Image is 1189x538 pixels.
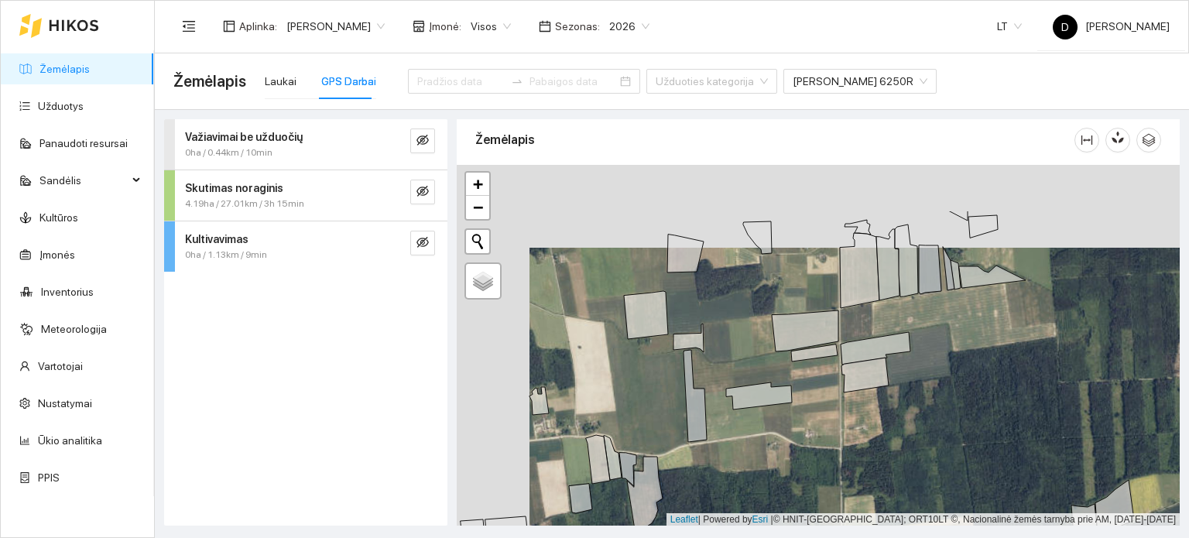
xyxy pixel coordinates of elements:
span: shop [413,20,425,33]
button: column-width [1074,128,1099,152]
div: GPS Darbai [321,73,376,90]
span: Visos [471,15,511,38]
span: to [511,75,523,87]
span: Sezonas : [555,18,600,35]
span: | [771,514,773,525]
span: eye-invisible [416,185,429,200]
span: Žemėlapis [173,69,246,94]
span: Įmonė : [429,18,461,35]
span: layout [223,20,235,33]
button: eye-invisible [410,129,435,153]
a: PPIS [38,471,60,484]
a: Zoom out [466,196,489,219]
span: swap-right [511,75,523,87]
div: Kultivavimas0ha / 1.13km / 9mineye-invisible [164,221,447,272]
strong: Skutimas noraginis [185,182,283,194]
span: 0ha / 0.44km / 10min [185,146,272,160]
a: Zoom in [466,173,489,196]
a: Nustatymai [38,397,92,409]
a: Leaflet [670,514,698,525]
a: Layers [466,264,500,298]
a: Panaudoti resursai [39,137,128,149]
input: Pradžios data [417,73,505,90]
a: Įmonės [39,248,75,261]
a: Esri [752,514,769,525]
div: Skutimas noraginis4.19ha / 27.01km / 3h 15mineye-invisible [164,170,447,221]
span: column-width [1075,134,1098,146]
a: Inventorius [41,286,94,298]
span: calendar [539,20,551,33]
div: | Powered by © HNIT-[GEOGRAPHIC_DATA]; ORT10LT ©, Nacionalinė žemės tarnyba prie AM, [DATE]-[DATE] [666,513,1180,526]
span: [PERSON_NAME] [1053,20,1170,33]
a: Žemėlapis [39,63,90,75]
div: Laukai [265,73,296,90]
div: Žemėlapis [475,118,1074,162]
a: Kultūros [39,211,78,224]
button: eye-invisible [410,180,435,204]
input: Pabaigos data [529,73,617,90]
a: Meteorologija [41,323,107,335]
span: eye-invisible [416,134,429,149]
button: menu-fold [173,11,204,42]
span: − [473,197,483,217]
a: Užduotys [38,100,84,112]
span: eye-invisible [416,236,429,251]
span: Sandėlis [39,165,128,196]
a: Ūkio analitika [38,434,102,447]
button: Initiate a new search [466,230,489,253]
span: LT [997,15,1022,38]
a: Vartotojai [38,360,83,372]
strong: Kultivavimas [185,233,248,245]
strong: Važiavimai be užduočių [185,131,303,143]
span: 0ha / 1.13km / 9min [185,248,267,262]
span: John deere 6250R [793,70,927,93]
span: D [1061,15,1069,39]
span: Dovydas Baršauskas [286,15,385,38]
span: menu-fold [182,19,196,33]
div: Važiavimai be užduočių0ha / 0.44km / 10mineye-invisible [164,119,447,170]
span: 2026 [609,15,649,38]
span: + [473,174,483,194]
span: 4.19ha / 27.01km / 3h 15min [185,197,304,211]
button: eye-invisible [410,231,435,255]
span: Aplinka : [239,18,277,35]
